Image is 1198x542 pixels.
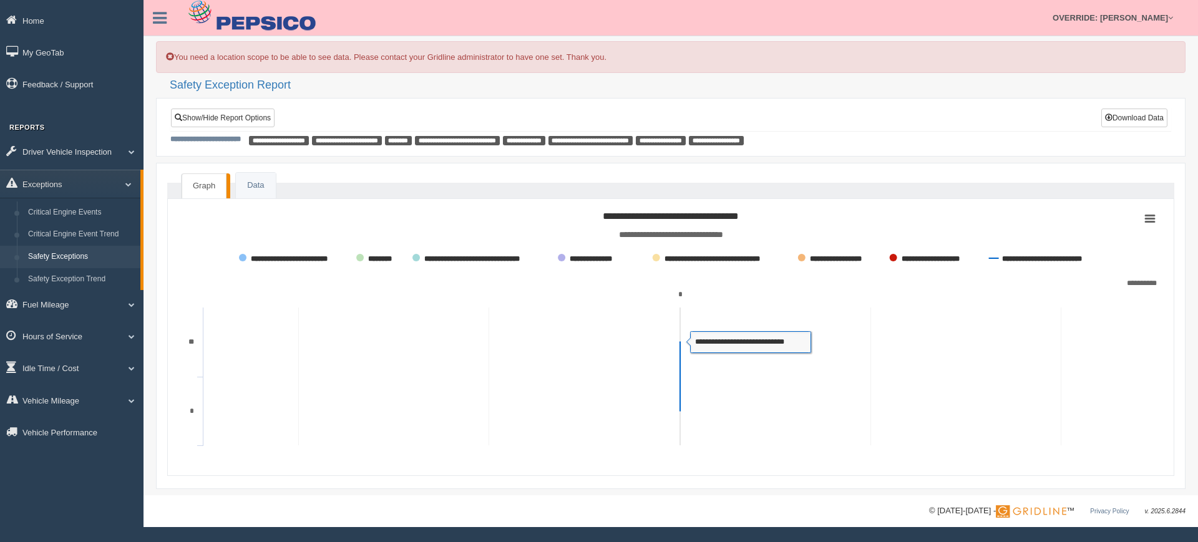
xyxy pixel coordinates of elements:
[156,41,1186,73] div: You need a location scope to be able to see data. Please contact your Gridline administrator to h...
[170,79,1186,92] h2: Safety Exception Report
[22,246,140,268] a: Safety Exceptions
[929,505,1186,518] div: © [DATE]-[DATE] - ™
[182,173,226,198] a: Graph
[22,201,140,224] a: Critical Engine Events
[996,505,1066,518] img: Gridline
[171,109,275,127] a: Show/Hide Report Options
[236,173,275,198] a: Data
[22,268,140,291] a: Safety Exception Trend
[1101,109,1167,127] button: Download Data
[1090,508,1129,515] a: Privacy Policy
[1145,508,1186,515] span: v. 2025.6.2844
[22,223,140,246] a: Critical Engine Event Trend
